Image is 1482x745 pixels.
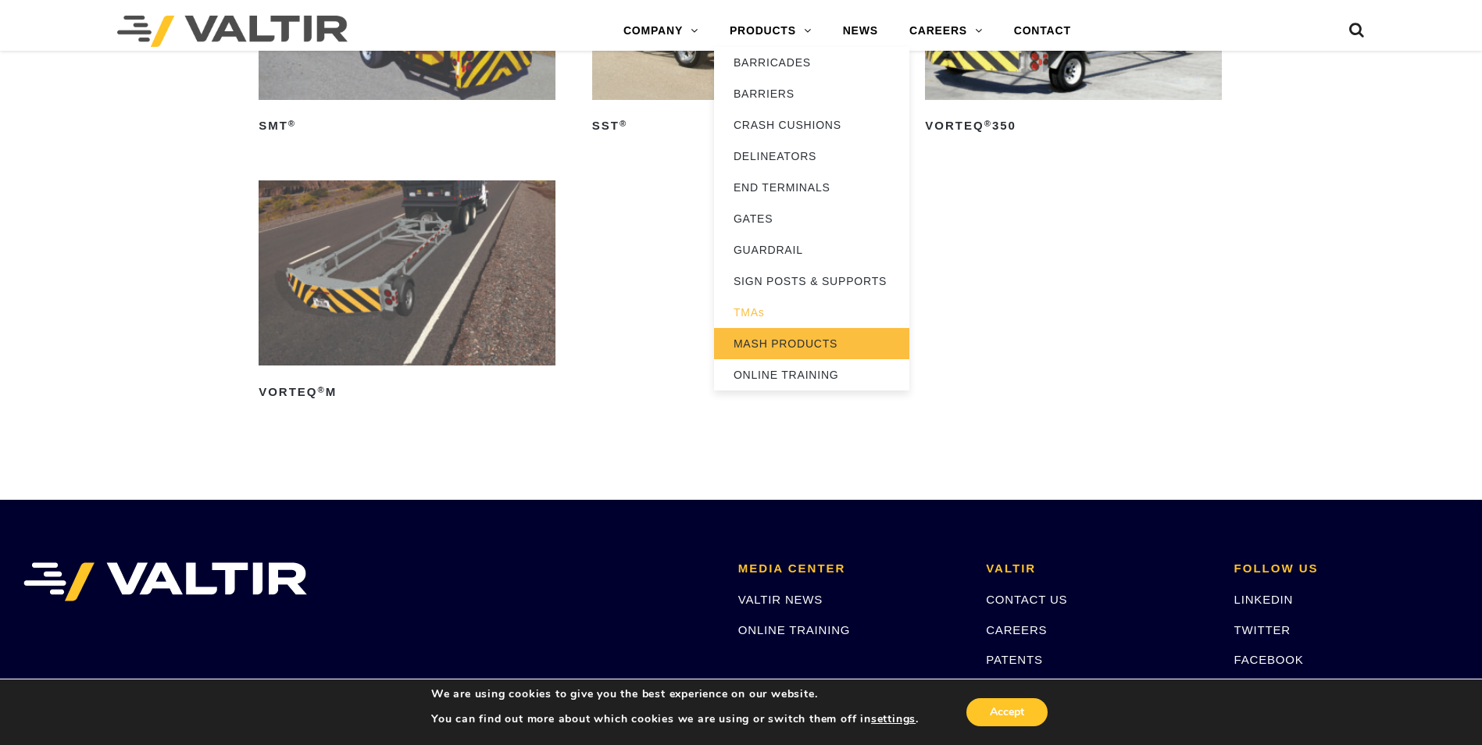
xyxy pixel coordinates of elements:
[966,698,1048,726] button: Accept
[714,47,909,78] a: BARRICADES
[1234,593,1294,606] a: LINKEDIN
[998,16,1087,47] a: CONTACT
[714,359,909,390] a: ONLINE TRAINING
[714,141,909,172] a: DELINEATORS
[259,380,555,405] h2: VORTEQ M
[431,687,919,701] p: We are using cookies to give you the best experience on our website.
[117,16,348,47] img: Valtir
[714,234,909,266] a: GUARDRAIL
[714,172,909,203] a: END TERMINALS
[259,180,555,405] a: VORTEQ®M
[738,593,823,606] a: VALTIR NEWS
[259,114,555,139] h2: SMT
[714,203,909,234] a: GATES
[714,78,909,109] a: BARRIERS
[714,297,909,328] a: TMAs
[986,562,1210,576] h2: VALTIR
[986,593,1067,606] a: CONTACT US
[925,114,1222,139] h2: VORTEQ 350
[1234,653,1304,666] a: FACEBOOK
[592,114,889,139] h2: SST
[608,16,714,47] a: COMPANY
[431,712,919,726] p: You can find out more about which cookies we are using or switch them off in .
[827,16,894,47] a: NEWS
[620,119,627,128] sup: ®
[986,653,1043,666] a: PATENTS
[984,119,992,128] sup: ®
[1234,623,1291,636] a: TWITTER
[714,266,909,297] a: SIGN POSTS & SUPPORTS
[23,562,307,601] img: VALTIR
[986,623,1047,636] a: CAREERS
[894,16,998,47] a: CAREERS
[1234,562,1459,576] h2: FOLLOW US
[871,712,916,726] button: settings
[714,109,909,141] a: CRASH CUSHIONS
[714,16,827,47] a: PRODUCTS
[738,623,850,636] a: ONLINE TRAINING
[714,328,909,359] a: MASH PRODUCTS
[288,119,296,128] sup: ®
[738,562,962,576] h2: MEDIA CENTER
[318,385,326,394] sup: ®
